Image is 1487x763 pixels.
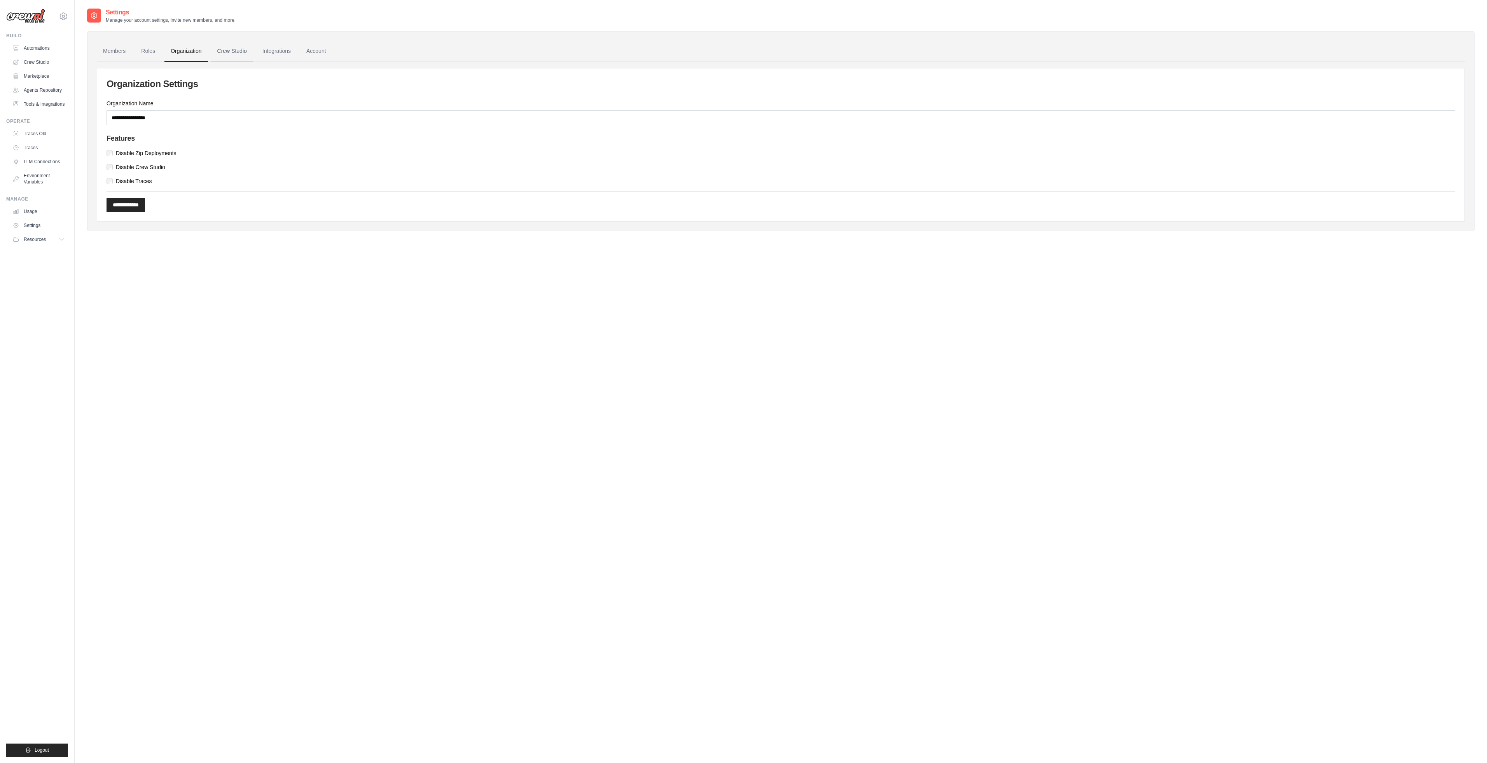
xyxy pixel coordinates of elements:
label: Disable Crew Studio [116,163,165,171]
span: Logout [35,747,49,753]
label: Disable Zip Deployments [116,149,176,157]
p: Manage your account settings, invite new members, and more. [106,17,236,23]
h2: Organization Settings [107,78,1455,90]
a: Agents Repository [9,84,68,96]
a: Usage [9,205,68,218]
a: Organization [164,41,208,62]
a: Crew Studio [9,56,68,68]
a: Traces Old [9,127,68,140]
div: Operate [6,118,68,124]
a: Integrations [256,41,297,62]
a: LLM Connections [9,155,68,168]
button: Logout [6,744,68,757]
a: Crew Studio [211,41,253,62]
img: Logo [6,9,45,24]
a: Automations [9,42,68,54]
div: Build [6,33,68,39]
a: Tools & Integrations [9,98,68,110]
span: Resources [24,236,46,243]
button: Resources [9,233,68,246]
a: Roles [135,41,161,62]
a: Environment Variables [9,169,68,188]
a: Settings [9,219,68,232]
a: Members [97,41,132,62]
a: Traces [9,141,68,154]
div: Manage [6,196,68,202]
label: Disable Traces [116,177,152,185]
h4: Features [107,134,1455,143]
a: Marketplace [9,70,68,82]
label: Organization Name [107,100,1455,107]
h2: Settings [106,8,236,17]
a: Account [300,41,332,62]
